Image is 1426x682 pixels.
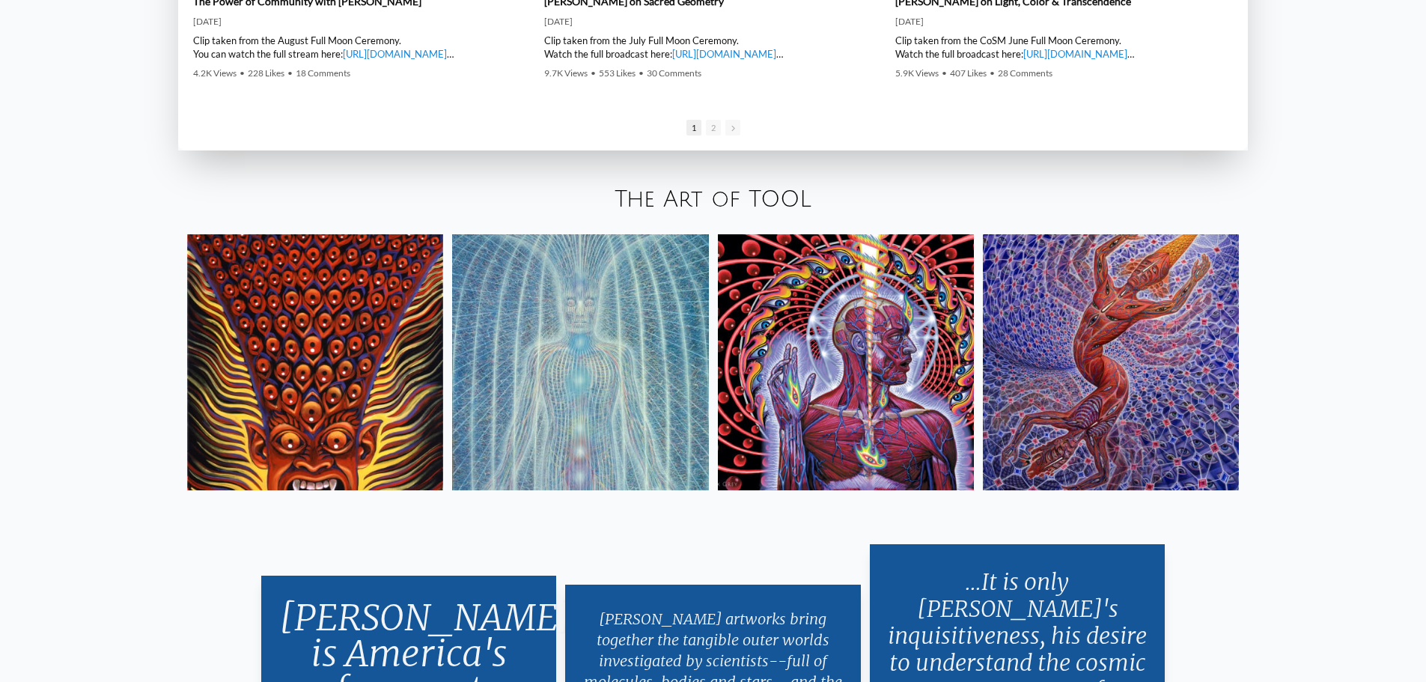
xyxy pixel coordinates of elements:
[193,67,237,79] span: 4.2K Views
[591,67,596,79] span: •
[647,67,701,79] span: 30 Comments
[544,34,880,61] div: Clip taken from the July Full Moon Ceremony. Watch the full broadcast here: | [PERSON_NAME] | ► W...
[287,67,293,79] span: •
[248,67,284,79] span: 228 Likes
[950,67,987,79] span: 407 Likes
[686,120,701,136] span: 1
[706,120,721,136] span: 2
[895,67,939,79] span: 5.9K Views
[343,48,447,60] a: [URL][DOMAIN_NAME]
[544,16,880,28] div: [DATE]
[672,48,776,60] a: [URL][DOMAIN_NAME]
[296,67,350,79] span: 18 Comments
[998,67,1052,79] span: 28 Comments
[895,34,1231,61] div: Clip taken from the CoSM June Full Moon Ceremony. Watch the full broadcast here: | [PERSON_NAME] ...
[1023,48,1127,60] a: [URL][DOMAIN_NAME]
[544,67,588,79] span: 9.7K Views
[193,34,529,61] div: Clip taken from the August Full Moon Ceremony. You can watch the full stream here: | [PERSON_NAME...
[193,16,529,28] div: [DATE]
[615,187,811,212] a: The Art of TOOL
[599,67,636,79] span: 553 Likes
[639,67,644,79] span: •
[240,67,245,79] span: •
[942,67,947,79] span: •
[895,16,1231,28] div: [DATE]
[990,67,995,79] span: •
